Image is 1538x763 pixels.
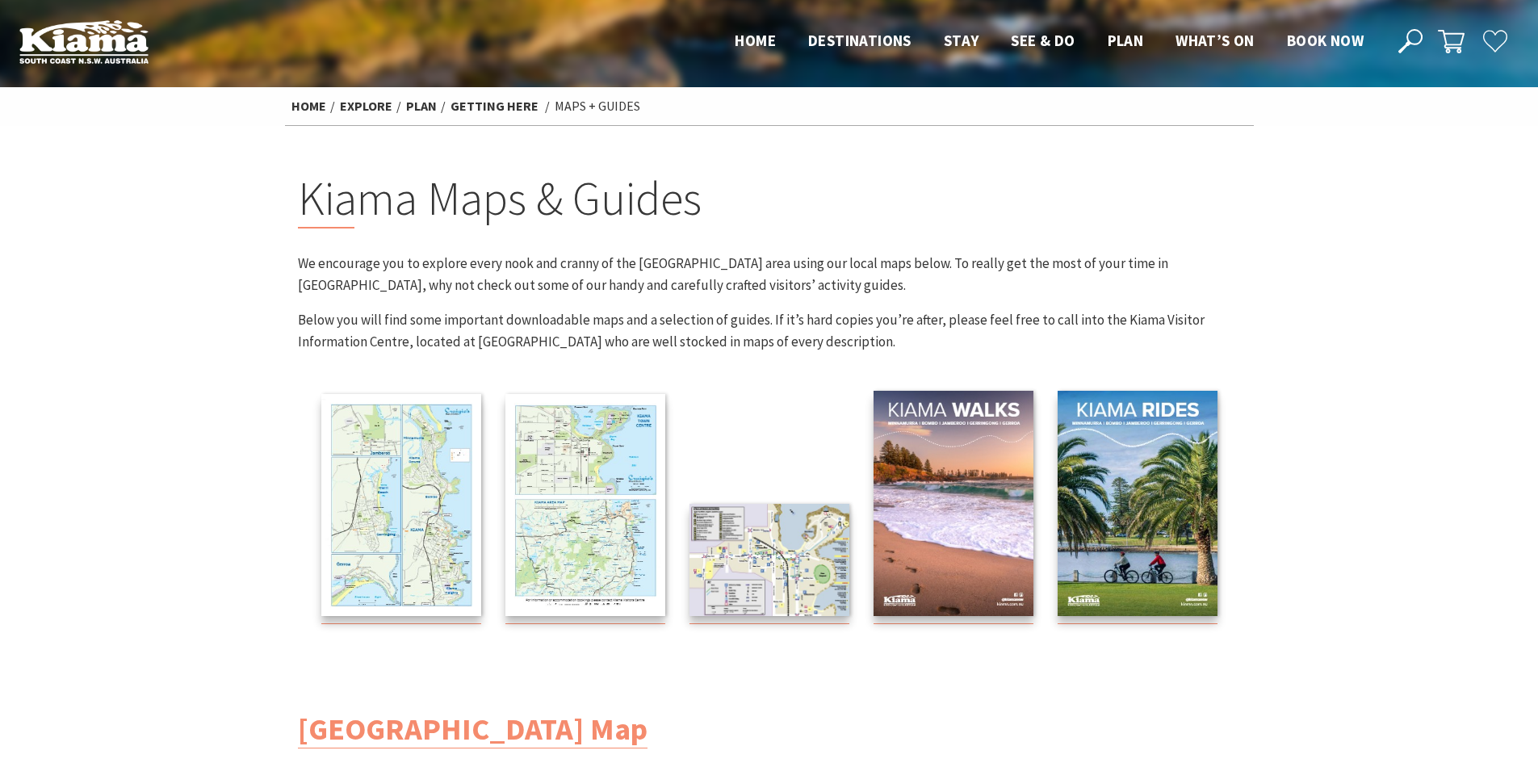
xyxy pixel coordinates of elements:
h2: Kiama Maps & Guides [298,170,1241,228]
li: Maps + Guides [555,96,640,117]
span: Stay [944,31,979,50]
span: See & Do [1011,31,1075,50]
nav: Main Menu [719,28,1380,55]
img: Kiama Walks Guide [874,391,1033,617]
span: Book now [1287,31,1364,50]
a: Kiama Walks Guide [874,391,1033,624]
a: Explore [340,98,392,115]
a: Kiama Townships Map [321,394,481,623]
span: What’s On [1176,31,1255,50]
a: Kiama Cycling Guide [1058,391,1217,624]
p: We encourage you to explore every nook and cranny of the [GEOGRAPHIC_DATA] area using our local m... [298,253,1241,296]
a: [GEOGRAPHIC_DATA] Map [298,710,647,748]
span: Plan [1108,31,1144,50]
span: Home [735,31,776,50]
img: Kiama Logo [19,19,149,64]
img: Kiama Townships Map [321,394,481,616]
p: Below you will find some important downloadable maps and a selection of guides. If it’s hard copi... [298,309,1241,353]
a: Getting Here [451,98,539,115]
img: Kiama Cycling Guide [1058,391,1217,617]
span: Destinations [808,31,911,50]
a: Kiama Regional Map [505,394,665,623]
a: Home [291,98,326,115]
a: Kiama Mobility Map [689,504,849,624]
a: Plan [406,98,437,115]
img: Kiama Mobility Map [689,504,849,617]
img: Kiama Regional Map [505,394,665,616]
